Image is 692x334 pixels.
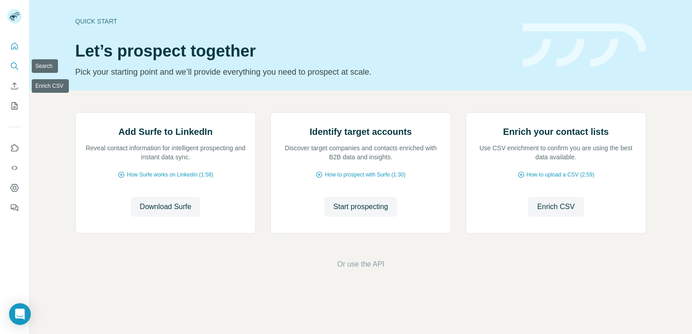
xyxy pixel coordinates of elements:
[537,201,575,212] span: Enrich CSV
[75,42,512,60] h1: Let’s prospect together
[503,125,609,138] h2: Enrich your contact lists
[7,58,22,74] button: Search
[310,125,412,138] h2: Identify target accounts
[7,200,22,216] button: Feedback
[85,143,246,162] p: Reveal contact information for intelligent prospecting and instant data sync.
[523,24,646,67] img: banner
[325,171,405,179] span: How to prospect with Surfe (1:30)
[75,17,512,26] div: Quick start
[119,125,213,138] h2: Add Surfe to LinkedIn
[7,140,22,156] button: Use Surfe on LinkedIn
[7,9,22,24] img: Avatar
[131,197,201,217] button: Download Surfe
[280,143,442,162] p: Discover target companies and contacts enriched with B2B data and insights.
[528,197,584,217] button: Enrich CSV
[9,303,31,325] div: Open Intercom Messenger
[7,160,22,176] button: Use Surfe API
[7,180,22,196] button: Dashboard
[475,143,637,162] p: Use CSV enrichment to confirm you are using the best data available.
[7,38,22,54] button: Quick start
[527,171,594,179] span: How to upload a CSV (2:59)
[127,171,213,179] span: How Surfe works on LinkedIn (1:58)
[75,66,512,78] p: Pick your starting point and we’ll provide everything you need to prospect at scale.
[324,197,397,217] button: Start prospecting
[337,259,384,270] button: Or use the API
[7,98,22,114] button: My lists
[140,201,192,212] span: Download Surfe
[333,201,388,212] span: Start prospecting
[7,78,22,94] button: Enrich CSV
